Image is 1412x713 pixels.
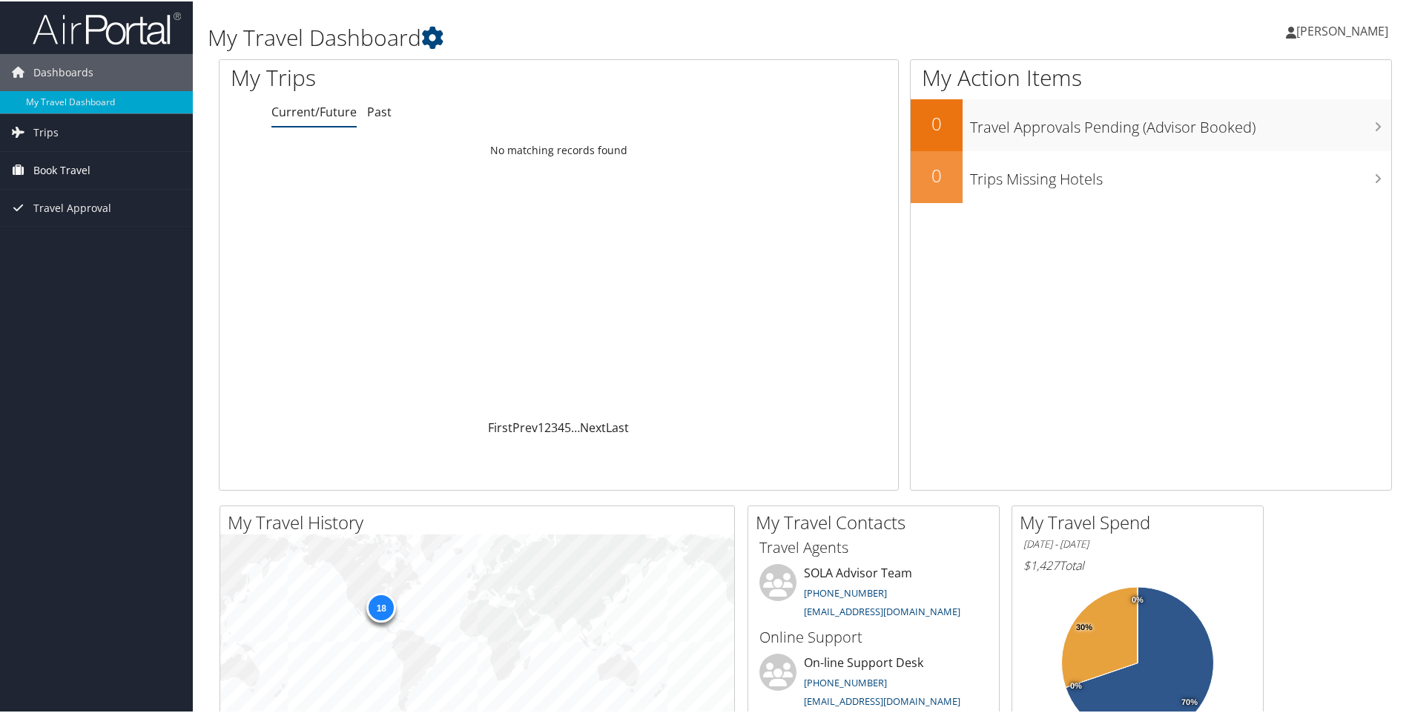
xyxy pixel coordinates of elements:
a: 3 [551,418,558,434]
h1: My Trips [231,61,604,92]
h3: Online Support [759,626,988,646]
a: Next [580,418,606,434]
span: … [571,418,580,434]
h6: [DATE] - [DATE] [1023,536,1252,550]
a: [PERSON_NAME] [1286,7,1403,52]
a: 0Trips Missing Hotels [911,150,1391,202]
a: 0Travel Approvals Pending (Advisor Booked) [911,98,1391,150]
td: No matching records found [220,136,898,162]
span: [PERSON_NAME] [1296,21,1388,38]
li: On-line Support Desk [752,652,995,713]
h1: My Action Items [911,61,1391,92]
span: $1,427 [1023,556,1059,572]
h2: 0 [911,162,963,187]
h1: My Travel Dashboard [208,21,1005,52]
a: Prev [512,418,538,434]
span: Book Travel [33,150,90,188]
tspan: 70% [1181,697,1198,706]
a: [PHONE_NUMBER] [804,674,887,688]
h2: My Travel History [228,508,734,534]
div: 18 [366,591,396,621]
li: SOLA Advisor Team [752,563,995,623]
a: Past [367,102,392,119]
a: 1 [538,418,544,434]
h6: Total [1023,556,1252,572]
h2: My Travel Spend [1020,508,1263,534]
span: Dashboards [33,53,93,90]
a: [EMAIL_ADDRESS][DOMAIN_NAME] [804,693,960,706]
a: 2 [544,418,551,434]
a: Last [606,418,629,434]
h2: 0 [911,110,963,135]
h3: Travel Approvals Pending (Advisor Booked) [970,108,1391,136]
a: 4 [558,418,564,434]
span: Travel Approval [33,188,111,225]
a: 5 [564,418,571,434]
a: Current/Future [271,102,357,119]
h2: My Travel Contacts [756,508,999,534]
a: [EMAIL_ADDRESS][DOMAIN_NAME] [804,603,960,617]
img: airportal-logo.png [33,10,181,44]
span: Trips [33,113,59,150]
tspan: 0% [1132,594,1144,603]
h3: Travel Agents [759,536,988,557]
h3: Trips Missing Hotels [970,160,1391,188]
tspan: 30% [1076,622,1092,631]
tspan: 0% [1070,680,1082,689]
a: First [488,418,512,434]
a: [PHONE_NUMBER] [804,585,887,598]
